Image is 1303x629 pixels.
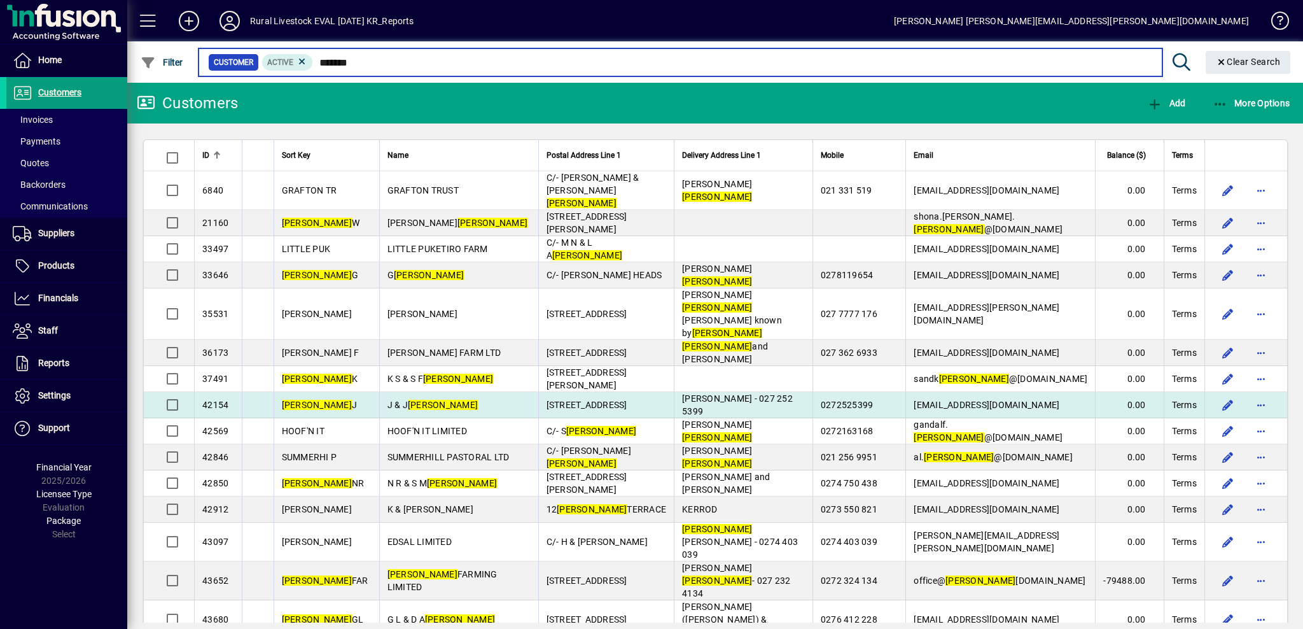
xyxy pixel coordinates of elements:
span: W [282,218,360,228]
span: 42846 [202,452,228,462]
span: 42850 [202,478,228,488]
span: Terms [1172,307,1197,320]
button: More options [1251,499,1271,519]
button: More options [1251,473,1271,493]
span: [PERSON_NAME] [387,218,528,228]
span: Terms [1172,399,1197,411]
span: Clear Search [1216,57,1281,67]
em: [PERSON_NAME] [282,614,352,625]
em: [PERSON_NAME] [682,341,752,351]
span: 21160 [202,218,228,228]
button: Add [169,10,209,32]
div: Email [914,148,1087,162]
span: FARMING LIMITED [387,569,498,592]
em: [PERSON_NAME] [914,224,984,234]
em: [PERSON_NAME] [682,302,752,313]
em: [PERSON_NAME] [557,504,627,514]
span: shona.[PERSON_NAME]. @[DOMAIN_NAME] [914,211,1063,234]
span: [PERSON_NAME] [682,264,752,286]
em: [PERSON_NAME] [924,452,994,462]
span: 0273 550 821 [821,504,877,514]
button: More options [1251,180,1271,201]
span: Balance ($) [1107,148,1146,162]
span: 33646 [202,270,228,280]
span: [EMAIL_ADDRESS][DOMAIN_NAME] [914,504,1059,514]
span: Terms [1172,425,1197,437]
span: [PERSON_NAME] and [PERSON_NAME] [682,472,770,495]
a: Invoices [6,109,127,131]
span: Home [38,55,62,65]
span: Mobile [821,148,844,162]
span: C/- M N & L A [547,237,623,260]
span: [STREET_ADDRESS][PERSON_NAME] [547,472,627,495]
td: 0.00 [1095,171,1163,210]
span: Postal Address Line 1 [547,148,621,162]
span: Filter [141,57,183,67]
span: [PERSON_NAME] - 027 252 5399 [682,393,793,416]
button: Edit [1218,447,1238,467]
span: Communications [13,201,88,211]
span: Quotes [13,158,49,168]
em: [PERSON_NAME] [457,218,527,228]
span: GRAFTON TRUST [387,185,459,195]
span: SUMMERHILL PASTORAL LTD [387,452,510,462]
button: Edit [1218,369,1238,389]
a: Quotes [6,152,127,174]
span: Terms [1172,184,1197,197]
span: Terms [1172,477,1197,490]
span: [STREET_ADDRESS] [547,614,627,625]
span: Terms [1172,613,1197,626]
button: More options [1251,447,1271,467]
td: 0.00 [1095,470,1163,497]
a: Support [6,413,127,444]
span: [STREET_ADDRESS] [547,348,627,358]
span: Reports [38,358,69,368]
span: EDSAL LIMITED [387,537,452,547]
button: Clear [1206,51,1291,74]
span: [EMAIL_ADDRESS][DOMAIN_NAME] [914,185,1059,195]
button: More options [1251,395,1271,415]
em: [PERSON_NAME] [945,576,1015,586]
span: [EMAIL_ADDRESS][DOMAIN_NAME] [914,348,1059,358]
button: More Options [1209,92,1293,115]
button: Edit [1218,343,1238,363]
span: C/- [PERSON_NAME] HEADS [547,270,662,280]
span: 0272 324 134 [821,576,877,586]
span: Terms [1172,269,1197,281]
span: [PERSON_NAME] [282,309,352,319]
button: Edit [1218,421,1238,441]
span: gandalf. @[DOMAIN_NAME] [914,420,1063,442]
span: J [282,400,358,410]
span: [EMAIL_ADDRESS][DOMAIN_NAME] [914,478,1059,488]
span: Financial Year [36,462,92,472]
span: Name [387,148,408,162]
span: 36173 [202,348,228,358]
span: [STREET_ADDRESS][PERSON_NAME] [547,211,627,234]
a: Suppliers [6,218,127,250]
button: Edit [1218,180,1238,201]
em: [PERSON_NAME] [682,458,752,469]
span: K & [PERSON_NAME] [387,504,473,514]
span: HOOF'N IT LIMITED [387,426,467,436]
em: [PERSON_NAME] [547,198,617,208]
span: Terms [1172,346,1197,359]
span: [STREET_ADDRESS] [547,400,627,410]
em: [PERSON_NAME] [552,250,622,260]
span: 35531 [202,309,228,319]
em: [PERSON_NAME] [682,192,752,202]
a: Payments [6,131,127,152]
span: HOOF'N IT [282,426,324,436]
span: 43652 [202,576,228,586]
span: NR [282,478,365,488]
td: 0.00 [1095,236,1163,262]
span: 027 362 6933 [821,348,877,358]
span: K S & S F [387,374,494,384]
em: [PERSON_NAME] [282,478,352,488]
em: [PERSON_NAME] [423,374,493,384]
span: KERROD [682,504,718,514]
span: K [282,374,358,384]
td: 0.00 [1095,392,1163,418]
button: Edit [1218,570,1238,591]
em: [PERSON_NAME] [682,576,752,586]
span: 33497 [202,244,228,254]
